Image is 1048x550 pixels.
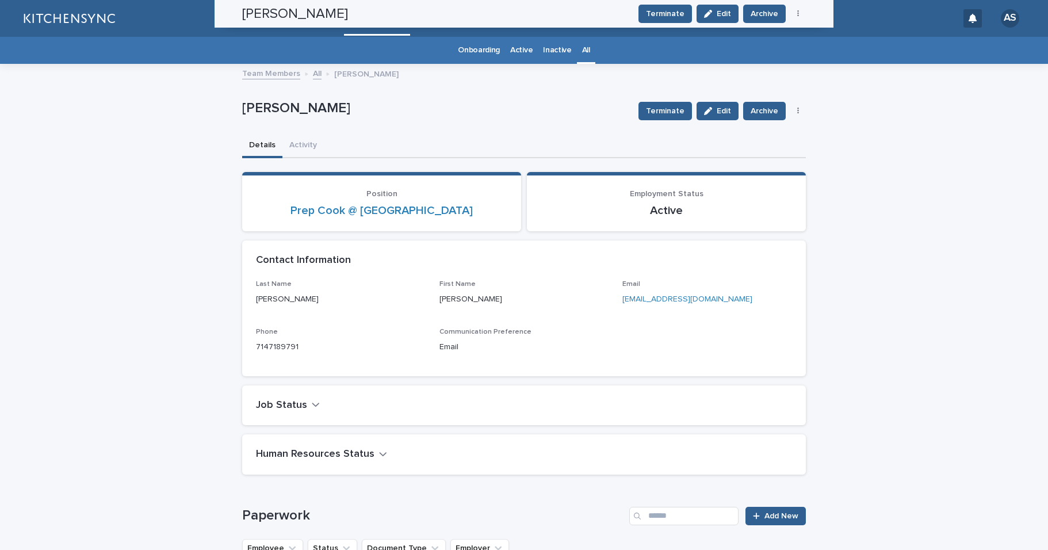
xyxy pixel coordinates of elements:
h2: Job Status [256,399,307,412]
a: All [313,66,322,79]
button: Job Status [256,399,320,412]
button: Edit [697,102,739,120]
a: 7147189791 [256,343,299,351]
button: Activity [282,134,324,158]
span: Employment Status [630,190,703,198]
a: [EMAIL_ADDRESS][DOMAIN_NAME] [622,295,752,303]
span: Add New [764,512,798,520]
div: AS [1001,9,1019,28]
p: [PERSON_NAME] [256,293,426,305]
h2: Contact Information [256,254,351,267]
span: Email [622,281,640,288]
p: [PERSON_NAME] [242,100,629,117]
span: Archive [751,105,778,117]
button: Terminate [638,102,692,120]
span: Phone [256,329,278,335]
span: Edit [717,107,731,115]
button: Details [242,134,282,158]
a: Onboarding [458,37,500,64]
a: Prep Cook @ [GEOGRAPHIC_DATA] [290,204,473,217]
img: lGNCzQTxQVKGkIr0XjOy [23,7,115,30]
span: Last Name [256,281,292,288]
span: Terminate [646,105,684,117]
input: Search [629,507,739,525]
p: [PERSON_NAME] [439,293,609,305]
h2: Human Resources Status [256,448,374,461]
p: [PERSON_NAME] [334,67,399,79]
a: All [582,37,590,64]
button: Archive [743,102,786,120]
button: Human Resources Status [256,448,387,461]
a: Team Members [242,66,300,79]
span: Position [366,190,397,198]
span: First Name [439,281,476,288]
a: Add New [745,507,806,525]
p: Active [541,204,792,217]
span: Communication Preference [439,329,531,335]
a: Inactive [543,37,572,64]
a: Active [510,37,533,64]
p: Email [439,341,609,353]
h1: Paperwork [242,507,625,524]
